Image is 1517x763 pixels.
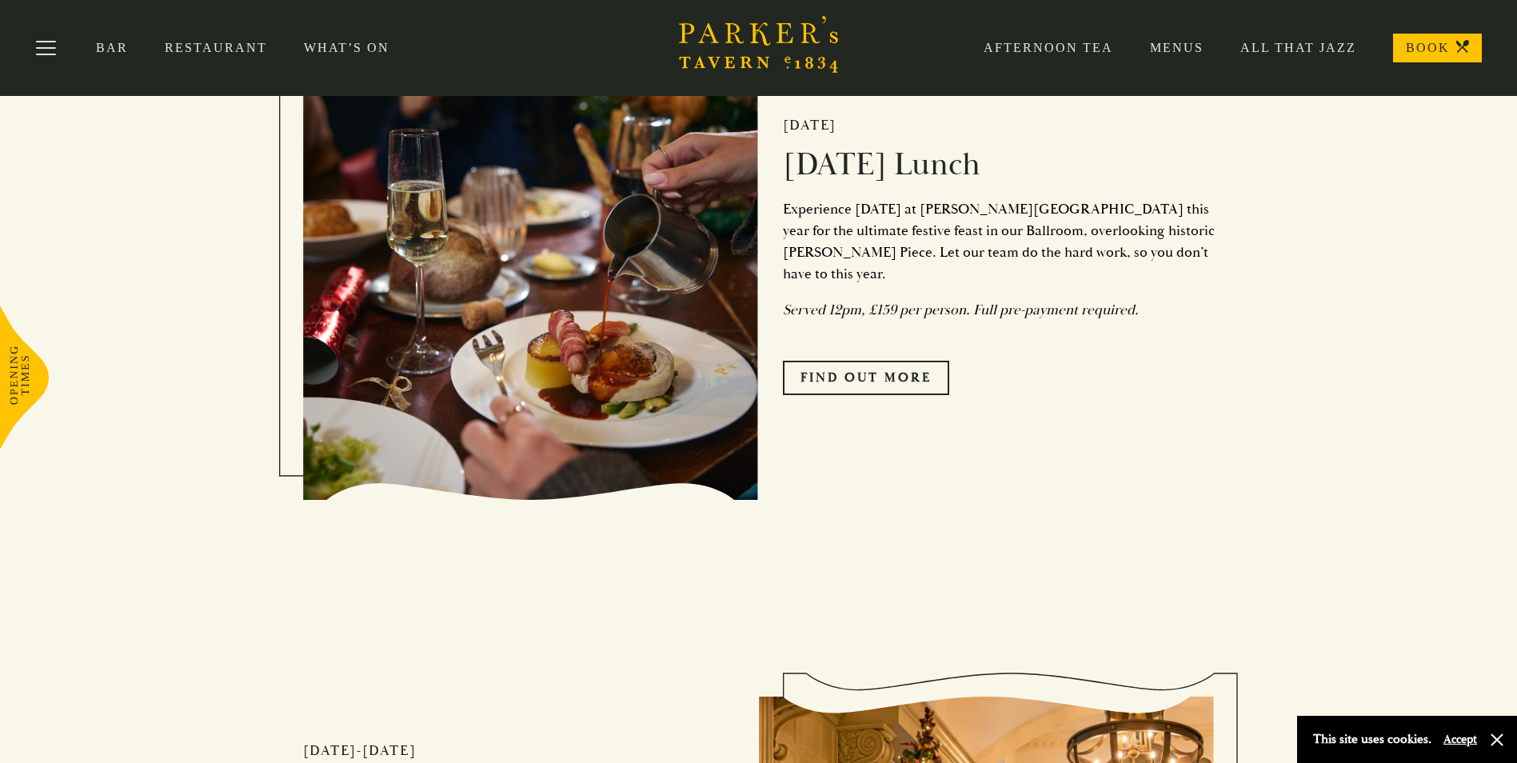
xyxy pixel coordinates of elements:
[783,301,1139,319] em: Served 12pm, £159 per person. Full pre-payment required.
[1443,732,1477,747] button: Accept
[783,198,1215,285] p: Experience [DATE] at [PERSON_NAME][GEOGRAPHIC_DATA] this year for the ultimate festive feast in o...
[783,361,949,394] a: Find Out More
[783,146,1215,184] h2: [DATE] Lunch
[1489,732,1505,748] button: Close and accept
[1313,728,1431,751] p: This site uses cookies.
[783,117,1215,134] h2: [DATE]
[303,742,735,760] h2: [DATE]-[DATE]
